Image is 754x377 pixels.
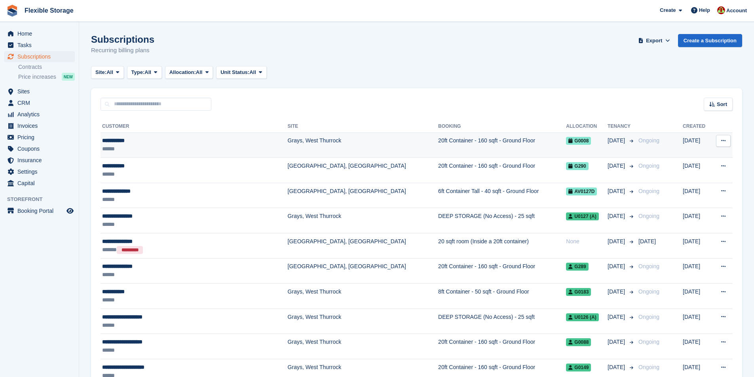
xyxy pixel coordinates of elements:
td: DEEP STORAGE (No Access) - 25 sqft [438,309,566,334]
a: menu [4,120,75,131]
td: [DATE] [683,133,712,158]
button: Export [637,34,672,47]
span: Ongoing [638,213,659,219]
th: Allocation [566,120,608,133]
a: menu [4,132,75,143]
a: menu [4,28,75,39]
span: Type: [131,68,145,76]
span: Pricing [17,132,65,143]
span: Storefront [7,195,79,203]
span: G0183 [566,288,591,296]
td: [DATE] [683,309,712,334]
th: Created [683,120,712,133]
a: menu [4,109,75,120]
button: Allocation: All [165,66,213,79]
span: [DATE] [608,313,627,321]
a: menu [4,143,75,154]
td: 8ft Container - 50 sqft - Ground Floor [438,284,566,309]
td: 6ft Container Tall - 40 sqft - Ground Floor [438,183,566,208]
span: All [196,68,203,76]
span: U0126 (a) [566,313,598,321]
td: 20ft Container - 160 sqft - Ground Floor [438,334,566,359]
span: [DATE] [608,162,627,170]
span: G0008 [566,137,591,145]
a: menu [4,166,75,177]
span: All [249,68,256,76]
p: Recurring billing plans [91,46,154,55]
a: menu [4,205,75,216]
span: Ongoing [638,288,659,295]
span: Allocation: [169,68,196,76]
span: All [106,68,113,76]
span: CRM [17,97,65,108]
td: 20ft Container - 160 sqft - Ground Floor [438,158,566,183]
img: stora-icon-8386f47178a22dfd0bd8f6a31ec36ba5ce8667c1dd55bd0f319d3a0aa187defe.svg [6,5,18,17]
span: Settings [17,166,65,177]
span: Price increases [18,73,56,81]
span: [DATE] [608,212,627,220]
span: [DATE] [608,237,627,246]
span: Sites [17,86,65,97]
th: Tenancy [608,120,635,133]
td: Grays, West Thurrock [288,133,439,158]
span: Unit Status: [220,68,249,76]
td: Grays, West Thurrock [288,334,439,359]
span: [DATE] [608,262,627,271]
span: Create [660,6,676,14]
span: Account [726,7,747,15]
span: Help [699,6,710,14]
span: G290 [566,162,588,170]
span: Sort [717,100,727,108]
span: Invoices [17,120,65,131]
span: Insurance [17,155,65,166]
td: [GEOGRAPHIC_DATA], [GEOGRAPHIC_DATA] [288,183,439,208]
td: Grays, West Thurrock [288,284,439,309]
span: AV0127d [566,188,597,195]
div: NEW [62,73,75,81]
button: Type: All [127,66,162,79]
div: None [566,237,608,246]
td: [DATE] [683,183,712,208]
span: [DATE] [608,136,627,145]
th: Booking [438,120,566,133]
span: Analytics [17,109,65,120]
td: [DATE] [683,208,712,233]
button: Unit Status: All [216,66,266,79]
a: Preview store [65,206,75,216]
a: menu [4,97,75,108]
span: G289 [566,263,588,271]
span: Coupons [17,143,65,154]
span: [DATE] [608,363,627,371]
span: [DATE] [608,288,627,296]
span: Tasks [17,40,65,51]
span: [DATE] [608,338,627,346]
span: Ongoing [638,163,659,169]
th: Customer [101,120,288,133]
td: [DATE] [683,284,712,309]
span: Ongoing [638,263,659,269]
span: Ongoing [638,314,659,320]
span: Subscriptions [17,51,65,62]
a: Create a Subscription [678,34,742,47]
a: Price increases NEW [18,72,75,81]
span: Ongoing [638,364,659,370]
span: All [144,68,151,76]
td: 20ft Container - 160 sqft - Ground Floor [438,258,566,284]
a: Contracts [18,63,75,71]
span: G0088 [566,338,591,346]
span: [DATE] [608,187,627,195]
span: G0149 [566,364,591,371]
td: [DATE] [683,258,712,284]
span: Export [646,37,662,45]
td: 20 sqft room (Inside a 20ft container) [438,233,566,259]
span: Ongoing [638,339,659,345]
a: menu [4,40,75,51]
span: Booking Portal [17,205,65,216]
span: U0127 (a) [566,212,598,220]
td: Grays, West Thurrock [288,309,439,334]
td: [GEOGRAPHIC_DATA], [GEOGRAPHIC_DATA] [288,158,439,183]
a: menu [4,155,75,166]
td: [GEOGRAPHIC_DATA], [GEOGRAPHIC_DATA] [288,233,439,259]
a: menu [4,86,75,97]
span: [DATE] [638,238,656,244]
